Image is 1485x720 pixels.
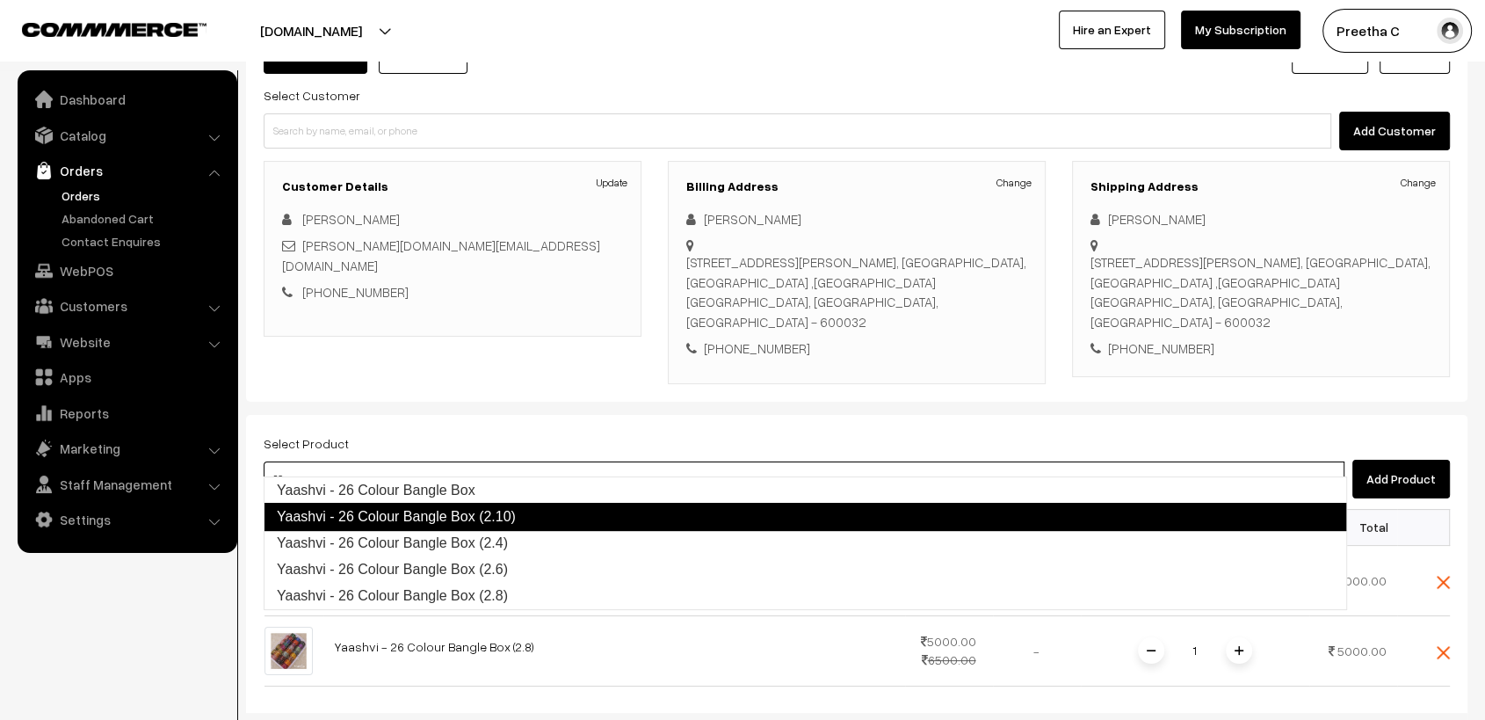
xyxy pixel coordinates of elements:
[22,18,176,39] a: COMMMERCE
[686,252,1027,331] div: [STREET_ADDRESS][PERSON_NAME], [GEOGRAPHIC_DATA], [GEOGRAPHIC_DATA] ,[GEOGRAPHIC_DATA] [GEOGRAPHI...
[1322,9,1472,53] button: Preetha C
[1337,573,1387,588] span: 5000.00
[264,86,360,105] label: Select Customer
[686,179,1027,194] h3: Billing Address
[1147,646,1155,655] img: minus
[199,9,424,53] button: [DOMAIN_NAME]
[1090,179,1431,194] h3: Shipping Address
[996,175,1032,191] a: Change
[1437,646,1450,659] img: close
[1337,644,1387,658] span: 5000.00
[264,556,1346,583] a: Yaashvi - 26 Colour Bangle Box (2.6)
[905,615,993,686] td: 5000.00
[57,186,231,205] a: Orders
[1401,175,1436,191] a: Change
[264,477,1346,504] a: Yaashvi - 26 Colour Bangle Box
[1339,112,1450,150] button: Add Customer
[1059,11,1165,49] a: Hire an Expert
[22,23,206,36] img: COMMMERCE
[22,504,231,535] a: Settings
[1437,18,1463,44] img: user
[22,84,231,115] a: Dashboard
[22,120,231,151] a: Catalog
[1181,11,1300,49] a: My Subscription
[1309,509,1397,545] th: Total
[282,237,600,273] a: [PERSON_NAME][DOMAIN_NAME][EMAIL_ADDRESS][DOMAIN_NAME]
[57,209,231,228] a: Abandoned Cart
[22,361,231,393] a: Apps
[686,209,1027,229] div: [PERSON_NAME]
[1352,460,1450,498] button: Add Product
[1235,646,1243,655] img: plusI
[264,434,349,453] label: Select Product
[264,503,1347,531] a: Yaashvi - 26 Colour Bangle Box (2.10)
[264,627,313,675] img: 0.jpg
[22,469,231,500] a: Staff Management
[1090,209,1431,229] div: [PERSON_NAME]
[264,583,1346,609] a: Yaashvi - 26 Colour Bangle Box (2.8)
[22,433,231,464] a: Marketing
[57,232,231,251] a: Contact Enquires
[22,155,231,186] a: Orders
[1090,338,1431,359] div: [PHONE_NUMBER]
[922,652,976,667] strike: 6500.00
[22,290,231,322] a: Customers
[686,338,1027,359] div: [PHONE_NUMBER]
[22,397,231,429] a: Reports
[282,179,623,194] h3: Customer Details
[334,639,534,654] a: Yaashvi - 26 Colour Bangle Box (2.8)
[22,255,231,287] a: WebPOS
[302,284,409,300] a: [PHONE_NUMBER]
[1033,644,1039,658] span: -
[264,113,1331,149] input: Search by name, email, or phone
[1090,252,1431,331] div: [STREET_ADDRESS][PERSON_NAME], [GEOGRAPHIC_DATA], [GEOGRAPHIC_DATA] ,[GEOGRAPHIC_DATA] [GEOGRAPHI...
[264,530,1346,556] a: Yaashvi - 26 Colour Bangle Box (2.4)
[597,175,627,191] a: Update
[264,462,1344,497] input: Type and Search
[302,211,400,227] a: [PERSON_NAME]
[1437,576,1450,589] img: close
[22,326,231,358] a: Website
